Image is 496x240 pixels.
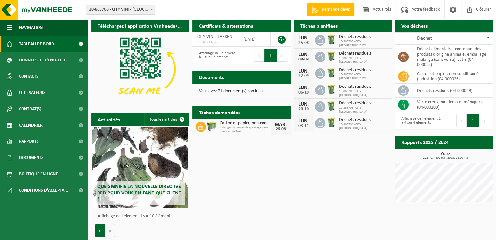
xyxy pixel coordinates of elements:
button: Next [479,114,489,127]
span: 10-863706 - CITY VINI - LAEKEN [86,5,155,14]
span: CITY VINI - LAEKEN [197,34,232,39]
h2: Tâches demandées [192,106,247,118]
a: Demande devis [307,3,354,16]
h2: Certificats & attestations [192,19,260,32]
span: Documents [19,150,44,166]
div: 06-10 [297,90,310,95]
span: Que signifie la nouvelle directive RED pour vous en tant que client ? [97,184,181,202]
h2: Actualités [91,113,127,126]
td: verre creux, multicolore (ménager) (04-000209) [412,98,493,112]
span: Contrat(s) [19,101,41,117]
td: carton et papier, non-conditionné (industriel) (04-000026) [412,69,493,84]
span: 10-863706 - CITY [GEOGRAPHIC_DATA] [339,106,388,114]
h2: Téléchargez l'application Vanheede+ maintenant! [91,19,189,32]
span: Tableau de bord [19,36,54,52]
button: Next [277,49,287,62]
span: 10-863706 - CITY VINI - LAEKEN [86,5,155,15]
span: Déchets résiduels [339,101,388,106]
div: LUN. [297,85,310,90]
span: RED25007635 [197,40,233,45]
td: [DATE] [238,32,271,47]
span: Vidange sur demande - passage dans une tournée fixe [220,126,271,134]
span: 10-863706 - CITY [GEOGRAPHIC_DATA] [339,89,388,97]
h3: Cube [398,152,493,160]
span: Demande devis [320,7,351,13]
span: Navigation [19,20,43,36]
div: 03-11 [297,124,310,128]
div: Affichage de l'élément 1 à 1 sur 1 éléments [196,48,238,62]
p: Affichage de l'élément 1 sur 10 éléments [98,214,186,219]
div: LUN. [297,118,310,124]
div: LUN. [297,52,310,57]
img: WB-0240-HPE-GN-51 [325,51,337,62]
a: Tous les articles [144,113,188,126]
a: Que signifie la nouvelle directive RED pour vous en tant que client ? [92,127,188,208]
span: Déchets résiduels [339,34,388,40]
button: 1 [264,49,277,62]
div: 26-08 [274,127,287,132]
div: 08-09 [297,57,310,62]
span: Contacts [19,68,38,85]
span: Déchet [417,36,432,41]
td: déchets résiduels (04-000029) [412,84,493,98]
button: Vorige [95,224,105,237]
div: 25-08 [297,41,310,45]
span: Déchets résiduels [339,117,388,123]
h2: Vos déchets [395,19,434,32]
span: Rapports [19,133,39,150]
span: 10-863706 - CITY [GEOGRAPHIC_DATA] [339,73,388,81]
span: Déchets résiduels [339,51,388,56]
h2: Tâches planifiées [294,19,344,32]
button: 1 [467,114,479,127]
img: WB-0240-HPE-GN-51 [325,100,337,112]
span: Carton et papier, non-conditionné (industriel) [220,121,271,126]
div: LUN. [297,35,310,41]
span: Déchets résiduels [339,84,388,89]
div: MAR. [274,122,287,127]
div: Affichage de l'élément 1 à 4 sur 4 éléments [398,113,441,128]
span: Déchets résiduels [339,68,388,73]
button: Volgende [105,224,115,237]
div: LUN. [297,102,310,107]
button: Previous [254,49,264,62]
img: Download de VHEPlus App [91,32,189,105]
span: Calendrier [19,117,43,133]
td: déchet alimentaire, contenant des produits d'origine animale, emballage mélangé (sans verre), cat... [412,45,493,69]
img: WB-0240-HPE-GN-51 [325,117,337,128]
img: WB-0240-HPE-GN-51 [325,34,337,45]
button: Previous [456,114,467,127]
p: Vous avez 71 document(s) non lu(s). [199,89,284,94]
span: 10-863706 - CITY [GEOGRAPHIC_DATA] [339,40,388,47]
img: WB-0240-HPE-GN-51 [325,84,337,95]
div: 22-09 [297,74,310,78]
span: Conditions d'accepta... [19,182,68,198]
div: 20-10 [297,107,310,112]
span: 2024: 14,400 m3 - 2025: 2,820 m3 [398,156,493,160]
img: WB-0240-HPE-GN-51 [325,67,337,78]
img: WB-0660-HPE-GN-51 [206,121,217,132]
h2: Rapports 2025 / 2024 [395,136,455,148]
span: 10-863706 - CITY [GEOGRAPHIC_DATA] [339,56,388,64]
span: Utilisateurs [19,85,46,101]
a: Consulter les rapports [436,148,492,161]
h2: Documents [192,71,231,83]
div: LUN. [297,69,310,74]
span: 10-863706 - CITY [GEOGRAPHIC_DATA] [339,123,388,130]
span: Données de l'entrepr... [19,52,69,68]
span: Boutique en ligne [19,166,58,182]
